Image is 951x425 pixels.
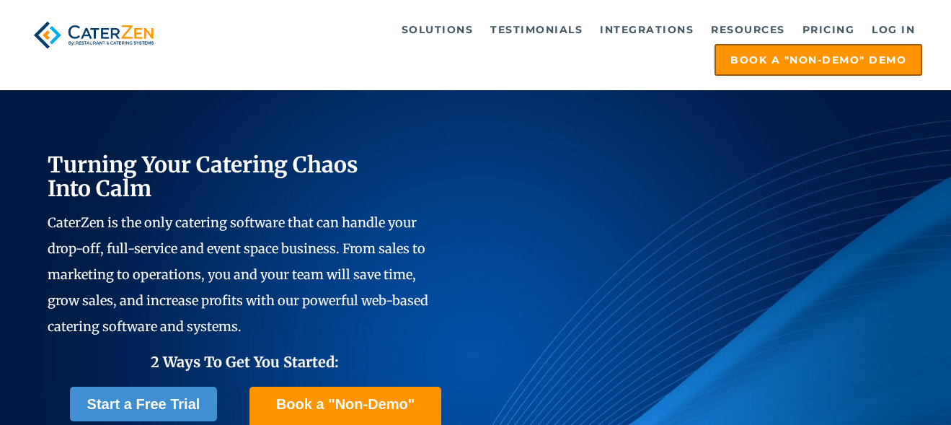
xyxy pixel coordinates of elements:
[29,15,159,55] img: caterzen
[394,15,481,44] a: Solutions
[864,15,922,44] a: Log in
[715,44,922,76] a: Book a "Non-Demo" Demo
[48,151,358,202] span: Turning Your Catering Chaos Into Calm
[70,387,218,421] a: Start a Free Trial
[151,353,339,371] span: 2 Ways To Get You Started:
[48,214,428,335] span: CaterZen is the only catering software that can handle your drop-off, full-service and event spac...
[704,15,792,44] a: Resources
[795,15,862,44] a: Pricing
[181,15,922,76] div: Navigation Menu
[483,15,590,44] a: Testimonials
[593,15,701,44] a: Integrations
